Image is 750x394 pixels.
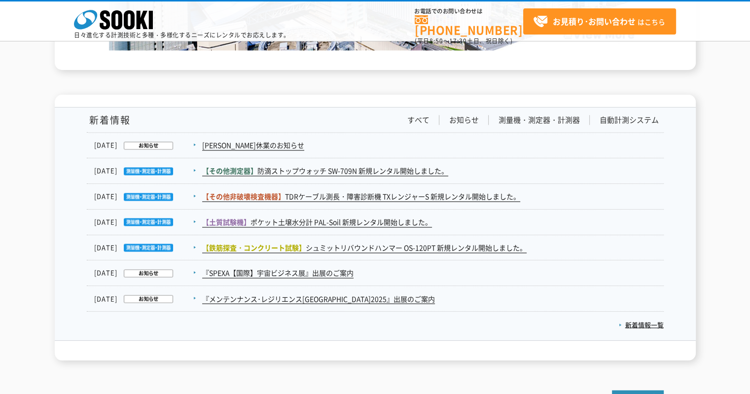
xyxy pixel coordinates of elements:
[94,293,201,304] dt: [DATE]
[449,36,467,45] span: 17:30
[407,115,429,125] a: すべて
[202,217,250,227] span: 【土質試験機】
[117,244,173,251] img: 測量機・測定器・計測器
[415,8,523,14] span: お電話でのお問い合わせは
[202,166,448,176] a: 【その他測定器】防滴ストップウォッチ SW-709N 新規レンタル開始しました。
[117,218,173,226] img: 測量機・測定器・計測器
[87,115,131,125] h1: 新着情報
[553,15,636,27] strong: お見積り･お問い合わせ
[94,191,201,202] dt: [DATE]
[202,268,354,278] a: 『SPEXA【国際】宇宙ビジネス展』出展のご案内
[117,269,173,277] img: お知らせ
[117,142,173,149] img: お知らせ
[600,115,659,125] a: 自動計測システム
[94,243,201,253] dt: [DATE]
[202,166,257,176] span: 【その他測定器】
[202,293,435,304] a: 『メンテンナンス･レジリエンス[GEOGRAPHIC_DATA]2025』出展のご案内
[415,36,512,45] span: (平日 ～ 土日、祝日除く)
[499,115,580,125] a: 測量機・測定器・計測器
[202,191,285,201] span: 【その他非破壊検査機器】
[117,167,173,175] img: 測量機・測定器・計測器
[117,193,173,201] img: 測量機・測定器・計測器
[94,268,201,278] dt: [DATE]
[94,140,201,150] dt: [DATE]
[74,32,290,38] p: 日々進化する計測技術と多種・多様化するニーズにレンタルでお応えします。
[202,243,306,252] span: 【鉄筋探査・コンクリート試験】
[202,140,304,150] a: [PERSON_NAME]休業のお知らせ
[202,217,432,227] a: 【土質試験機】ポケット土壌水分計 PAL-Soil 新規レンタル開始しました。
[415,15,523,36] a: [PHONE_NUMBER]
[523,8,676,35] a: お見積り･お問い合わせはこちら
[109,40,642,49] a: Create the Future
[202,243,527,253] a: 【鉄筋探査・コンクリート試験】シュミットリバウンドハンマー OS-120PT 新規レンタル開始しました。
[619,320,664,329] a: 新着情報一覧
[202,191,520,202] a: 【その他非破壊検査機器】TDRケーブル測長・障害診断機 TXレンジャーS 新規レンタル開始しました。
[94,217,201,227] dt: [DATE]
[94,166,201,176] dt: [DATE]
[533,14,665,29] span: はこちら
[117,295,173,303] img: お知らせ
[429,36,443,45] span: 8:50
[449,115,479,125] a: お知らせ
